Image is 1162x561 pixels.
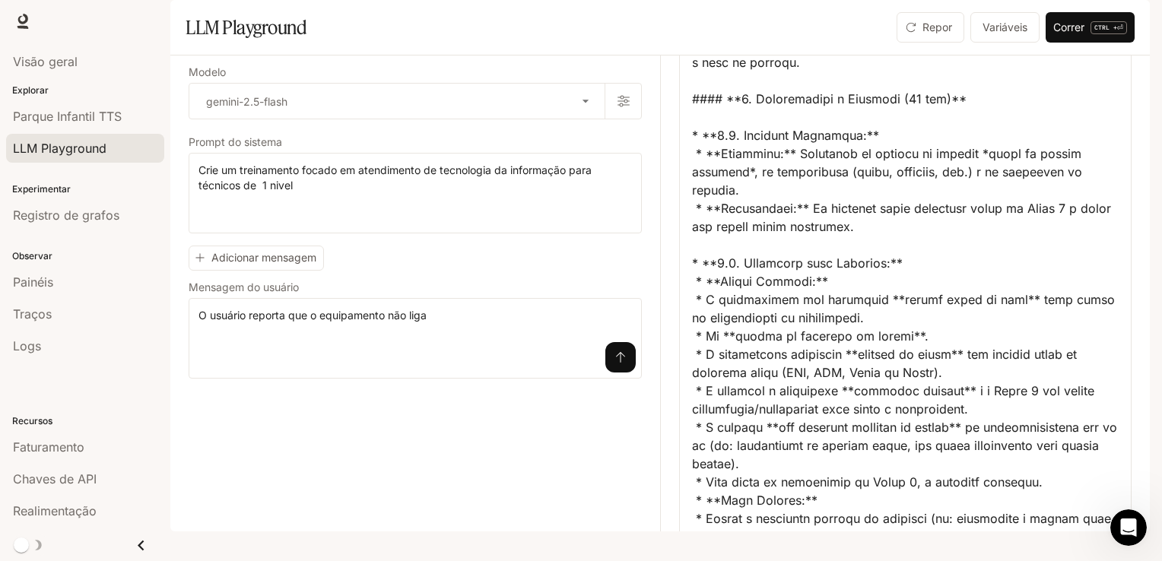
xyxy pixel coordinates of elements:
[189,67,226,78] p: Modelo
[922,18,952,37] font: Repor
[1053,18,1084,37] font: Correr
[189,84,605,119] div: gemini-2.5-flash
[189,282,299,293] p: Mensagem do usuário
[897,12,964,43] button: Repor
[206,93,287,109] p: gemini-2.5-flash
[1110,509,1147,546] iframe: Intercom live chat
[211,249,316,268] font: Adicionar mensagem
[1117,22,1123,33] font: ⏎
[189,137,282,147] p: Prompt do sistema
[1094,23,1117,32] p: CTRL +
[1046,12,1135,43] button: CorrerCTRL +⏎
[186,12,306,43] h1: LLM Playground
[970,12,1040,43] button: Variáveis
[189,246,324,271] button: Adicionar mensagem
